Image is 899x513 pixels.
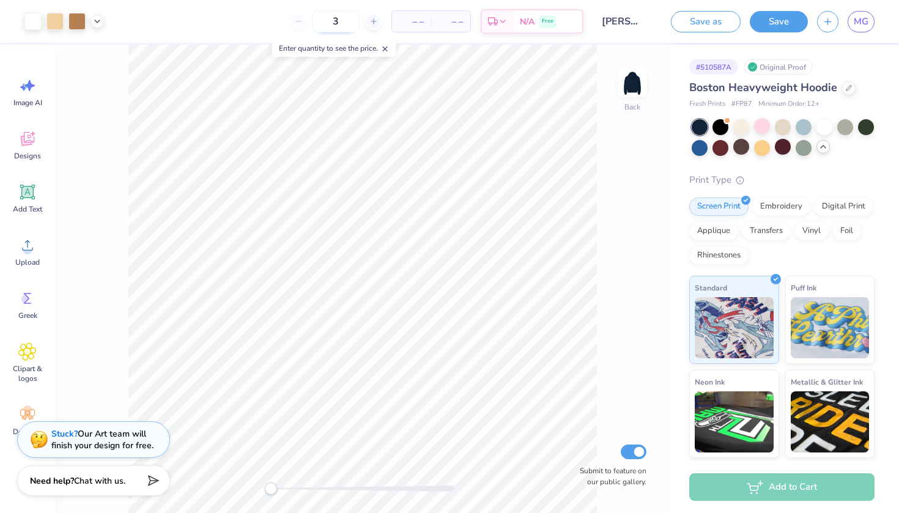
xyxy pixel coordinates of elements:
a: MG [848,11,875,32]
span: N/A [520,15,535,28]
input: – – [312,10,360,32]
span: Clipart & logos [7,364,48,383]
span: Image AI [13,98,42,108]
button: Save as [671,11,741,32]
label: Submit to feature on our public gallery. [573,465,646,487]
div: Transfers [742,222,791,240]
div: Vinyl [794,222,829,240]
span: Minimum Order: 12 + [758,99,819,109]
span: Metallic & Glitter Ink [791,375,863,388]
span: Puff Ink [791,281,816,294]
span: Upload [15,257,40,267]
span: # FP87 [731,99,752,109]
strong: Need help? [30,475,74,487]
div: Foil [832,222,861,240]
span: Decorate [13,427,42,437]
div: Our Art team will finish your design for free. [51,428,154,451]
span: Chat with us. [74,475,125,487]
span: Fresh Prints [689,99,725,109]
div: Applique [689,222,738,240]
div: # 510587A [689,59,738,75]
div: Digital Print [814,197,873,216]
div: Embroidery [752,197,810,216]
strong: Stuck? [51,428,78,440]
span: Boston Heavyweight Hoodie [689,80,837,95]
span: MG [854,15,868,29]
span: – – [438,15,463,28]
span: Greek [18,311,37,320]
span: Add Text [13,204,42,214]
span: Neon Ink [695,375,725,388]
input: Untitled Design [593,9,653,34]
img: Neon Ink [695,391,774,452]
span: Designs [14,151,41,161]
div: Enter quantity to see the price. [272,40,396,57]
div: Screen Print [689,197,749,216]
div: Accessibility label [265,482,277,495]
span: Standard [695,281,727,294]
span: – – [399,15,424,28]
div: Rhinestones [689,246,749,265]
span: Free [542,17,553,26]
img: Metallic & Glitter Ink [791,391,870,452]
button: Save [750,11,808,32]
img: Back [620,71,645,95]
img: Standard [695,297,774,358]
div: Print Type [689,173,875,187]
img: Puff Ink [791,297,870,358]
div: Original Proof [744,59,813,75]
div: Back [624,101,640,113]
